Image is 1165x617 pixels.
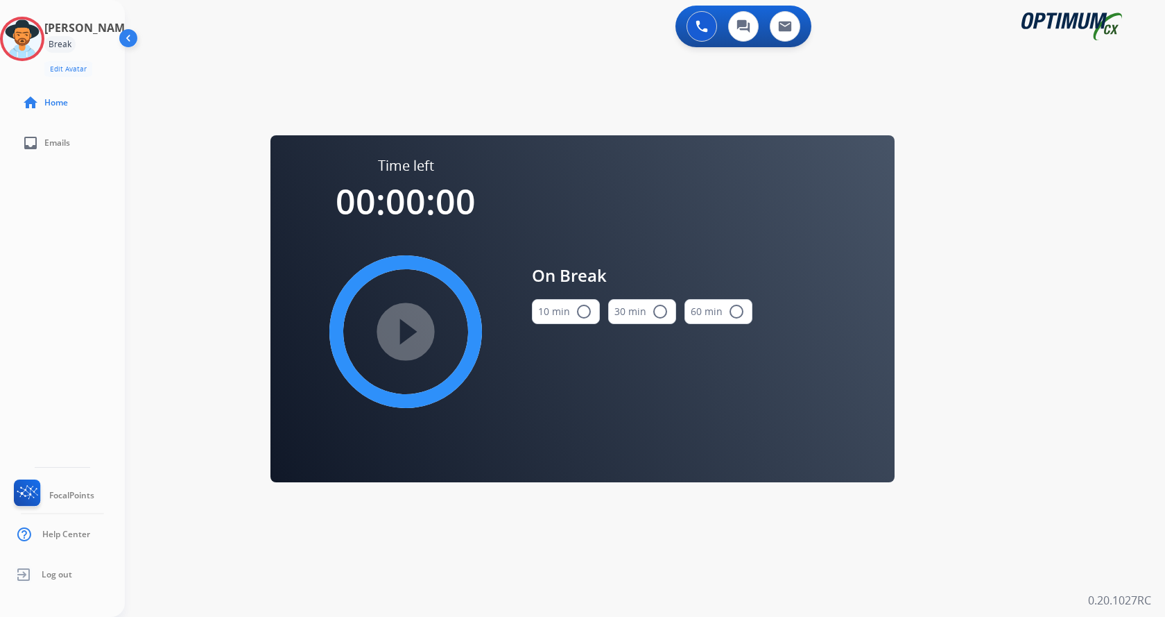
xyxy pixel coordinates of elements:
img: avatar [3,19,42,58]
mat-icon: radio_button_unchecked [652,303,668,320]
span: FocalPoints [49,490,94,501]
span: On Break [532,263,752,288]
mat-icon: radio_button_unchecked [576,303,592,320]
div: Break [44,36,76,53]
span: Emails [44,137,70,149]
span: Time left [378,156,434,176]
mat-icon: home [22,94,39,111]
button: Edit Avatar [44,61,92,77]
mat-icon: inbox [22,135,39,151]
button: 10 min [532,299,600,324]
button: 30 min [608,299,676,324]
span: Log out [42,569,72,580]
span: Home [44,97,68,108]
button: 60 min [684,299,752,324]
mat-icon: radio_button_unchecked [728,303,745,320]
a: FocalPoints [11,480,94,512]
p: 0.20.1027RC [1088,592,1151,609]
span: Help Center [42,529,90,540]
h3: [PERSON_NAME] [44,19,135,36]
span: 00:00:00 [336,178,476,225]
